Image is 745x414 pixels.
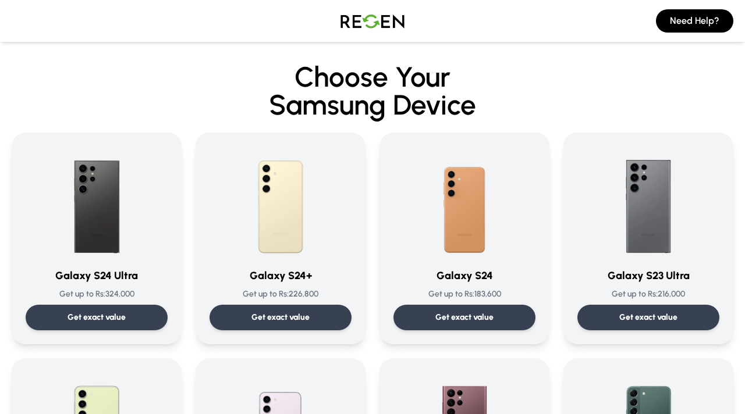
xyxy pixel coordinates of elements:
p: Get exact value [251,312,310,323]
p: Get up to Rs: 226,800 [210,288,352,300]
p: Get up to Rs: 324,000 [26,288,168,300]
img: Galaxy S23 Ultra [593,147,704,258]
img: Logo [332,5,413,37]
p: Get up to Rs: 216,000 [577,288,719,300]
span: Samsung Device [12,91,733,119]
p: Get up to Rs: 183,600 [393,288,535,300]
h3: Galaxy S23 Ultra [577,267,719,284]
img: Galaxy S24+ [225,147,336,258]
img: Galaxy S24 [409,147,520,258]
button: Need Help? [656,9,733,33]
p: Get exact value [619,312,677,323]
span: Choose Your [295,60,450,94]
h3: Galaxy S24+ [210,267,352,284]
p: Get exact value [68,312,126,323]
h3: Galaxy S24 [393,267,535,284]
p: Get exact value [435,312,494,323]
img: Galaxy S24 Ultra [41,147,152,258]
h3: Galaxy S24 Ultra [26,267,168,284]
